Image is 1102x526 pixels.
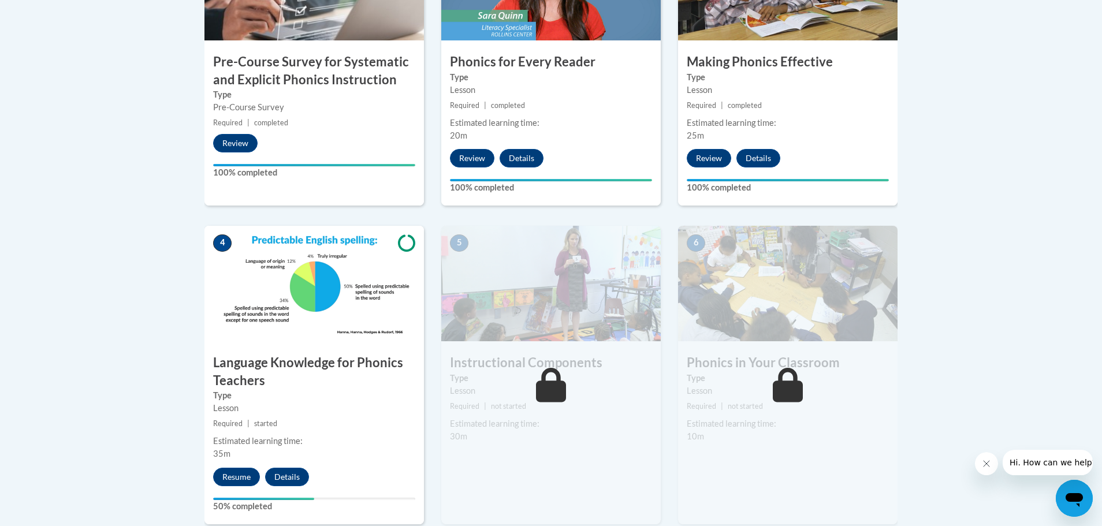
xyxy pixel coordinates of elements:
span: | [247,419,250,428]
span: 10m [687,431,704,441]
div: Pre-Course Survey [213,101,415,114]
button: Resume [213,468,260,486]
h3: Instructional Components [441,354,661,372]
div: Estimated learning time: [687,117,889,129]
iframe: Button to launch messaging window [1056,480,1093,517]
label: Type [687,71,889,84]
div: Your progress [687,179,889,181]
span: Required [687,402,716,411]
span: started [254,419,277,428]
button: Details [736,149,780,167]
div: Lesson [450,84,652,96]
span: | [247,118,250,127]
label: Type [450,71,652,84]
img: Course Image [678,226,898,341]
span: 35m [213,449,230,458]
h3: Phonics in Your Classroom [678,354,898,372]
span: not started [728,402,763,411]
span: not started [491,402,526,411]
span: | [484,402,486,411]
label: Type [213,88,415,101]
div: Estimated learning time: [213,435,415,447]
div: Lesson [213,402,415,415]
h3: Making Phonics Effective [678,53,898,71]
span: Hi. How can we help? [7,8,94,17]
h3: Language Knowledge for Phonics Teachers [204,354,424,390]
button: Details [265,468,309,486]
span: Required [687,101,716,110]
div: Your progress [450,179,652,181]
span: | [721,101,723,110]
span: completed [491,101,525,110]
iframe: Close message [975,452,998,475]
button: Review [213,134,258,152]
div: Your progress [213,498,314,500]
h3: Phonics for Every Reader [441,53,661,71]
label: Type [450,372,652,385]
span: 6 [687,234,705,252]
label: 100% completed [687,181,889,194]
iframe: Message from company [1003,450,1093,475]
span: Required [213,419,243,428]
span: Required [213,118,243,127]
span: 20m [450,130,467,140]
span: 30m [450,431,467,441]
button: Review [450,149,494,167]
div: Your progress [213,164,415,166]
label: 100% completed [450,181,652,194]
label: 50% completed [213,500,415,513]
span: Required [450,402,479,411]
button: Details [500,149,543,167]
div: Lesson [687,84,889,96]
span: Required [450,101,479,110]
label: Type [213,389,415,402]
label: Type [687,372,889,385]
span: | [484,101,486,110]
h3: Pre-Course Survey for Systematic and Explicit Phonics Instruction [204,53,424,89]
div: Lesson [450,385,652,397]
span: 4 [213,234,232,252]
div: Estimated learning time: [450,417,652,430]
span: | [721,402,723,411]
span: completed [254,118,288,127]
span: completed [728,101,762,110]
div: Lesson [687,385,889,397]
button: Review [687,149,731,167]
div: Estimated learning time: [450,117,652,129]
span: 25m [687,130,704,140]
div: Estimated learning time: [687,417,889,430]
img: Course Image [204,226,424,341]
img: Course Image [441,226,661,341]
span: 5 [450,234,468,252]
label: 100% completed [213,166,415,179]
